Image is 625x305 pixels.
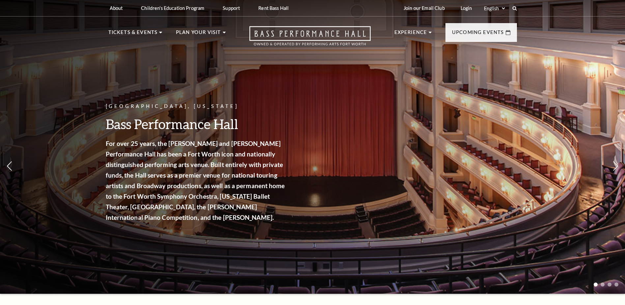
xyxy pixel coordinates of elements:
[258,5,289,11] p: Rent Bass Hall
[394,28,427,40] p: Experience
[176,28,221,40] p: Plan Your Visit
[106,116,287,132] h3: Bass Performance Hall
[483,5,506,12] select: Select:
[141,5,204,11] p: Children's Education Program
[106,140,285,221] strong: For over 25 years, the [PERSON_NAME] and [PERSON_NAME] Performance Hall has been a Fort Worth ico...
[452,28,504,40] p: Upcoming Events
[106,102,287,111] p: [GEOGRAPHIC_DATA], [US_STATE]
[223,5,240,11] p: Support
[110,5,123,11] p: About
[108,28,158,40] p: Tickets & Events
